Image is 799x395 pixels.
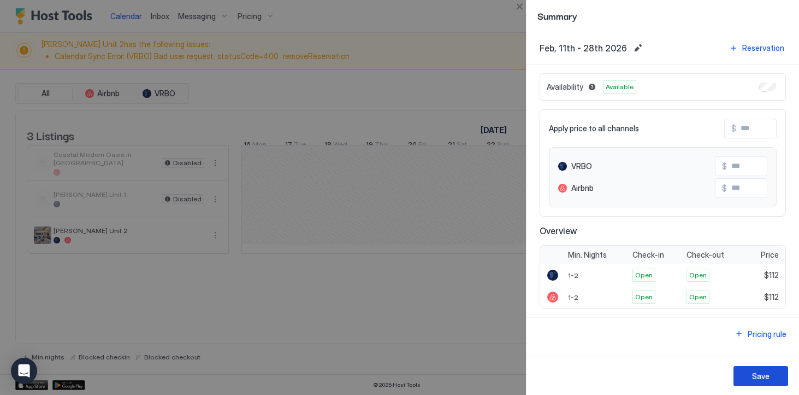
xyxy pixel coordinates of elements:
span: 1-2 [568,271,578,280]
span: Overview [540,225,786,236]
span: $ [722,161,727,171]
button: Save [733,366,788,386]
button: Blocked dates override all pricing rules and remain unavailable until manually unblocked [585,80,599,94]
button: Reservation [727,40,786,55]
div: Open Intercom Messenger [11,358,37,384]
span: Check-in [632,250,664,260]
span: Open [689,292,707,302]
span: $112 [764,270,779,280]
div: Save [752,370,770,382]
span: Available [606,82,634,92]
div: Reservation [742,42,784,54]
button: Edit date range [631,42,644,55]
span: Availability [547,82,583,92]
span: Airbnb [571,183,594,193]
span: Open [635,270,653,280]
span: 1-2 [568,293,578,301]
span: Check-out [686,250,724,260]
div: Pricing rule [748,328,786,340]
span: $112 [764,292,779,302]
span: Price [761,250,779,260]
span: $ [722,183,727,193]
span: Feb, 11th - 28th 2026 [540,43,627,54]
span: $ [731,124,736,133]
span: Min. Nights [568,250,607,260]
span: Open [635,292,653,302]
span: Apply price to all channels [549,124,639,133]
span: VRBO [571,161,592,171]
button: Pricing rule [733,327,788,341]
span: Open [689,270,707,280]
span: Summary [537,9,788,22]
